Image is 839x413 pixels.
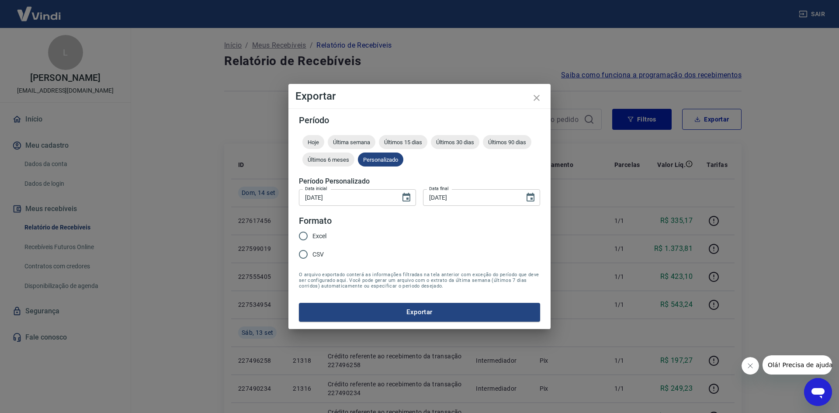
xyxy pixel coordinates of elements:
span: Últimos 30 dias [431,139,479,146]
span: Olá! Precisa de ajuda? [5,6,73,13]
div: Última semana [328,135,375,149]
iframe: Fechar mensagem [742,357,759,375]
span: Hoje [302,139,324,146]
iframe: Botão para abrir a janela de mensagens [804,378,832,406]
span: Últimos 15 dias [379,139,427,146]
button: Choose date, selected date is 14 de set de 2025 [522,189,539,206]
input: DD/MM/YYYY [299,189,394,205]
button: Choose date, selected date is 12 de set de 2025 [398,189,415,206]
span: Últimos 90 dias [483,139,531,146]
span: O arquivo exportado conterá as informações filtradas na tela anterior com exceção do período que ... [299,272,540,289]
span: Última semana [328,139,375,146]
h5: Período Personalizado [299,177,540,186]
iframe: Mensagem da empresa [763,355,832,375]
button: Exportar [299,303,540,321]
label: Data final [429,185,449,192]
div: Hoje [302,135,324,149]
h5: Período [299,116,540,125]
div: Últimos 90 dias [483,135,531,149]
span: Últimos 6 meses [302,156,354,163]
div: Últimos 15 dias [379,135,427,149]
span: Excel [312,232,326,241]
legend: Formato [299,215,332,227]
button: close [526,87,547,108]
div: Personalizado [358,153,403,167]
h4: Exportar [295,91,544,101]
div: Últimos 6 meses [302,153,354,167]
span: Personalizado [358,156,403,163]
input: DD/MM/YYYY [423,189,518,205]
span: CSV [312,250,324,259]
div: Últimos 30 dias [431,135,479,149]
label: Data inicial [305,185,327,192]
